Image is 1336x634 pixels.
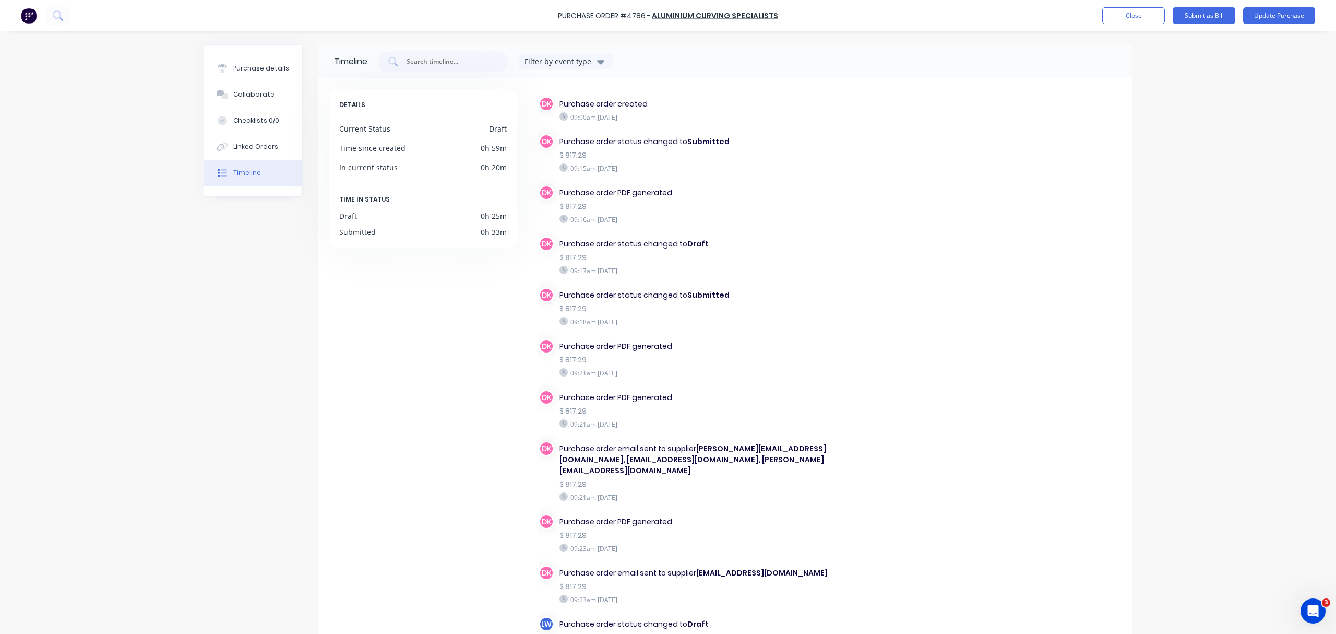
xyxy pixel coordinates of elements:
div: 0h 59m [481,143,507,154]
img: Factory [21,8,37,24]
div: 09:15am [DATE] [559,163,829,173]
b: [EMAIL_ADDRESS][DOMAIN_NAME] [696,568,828,578]
b: Submitted [687,136,730,147]
div: $ 817.29 [559,479,829,490]
div: 09:21am [DATE] [559,492,829,502]
div: $ 817.29 [559,530,829,541]
span: 3 [1322,598,1330,607]
div: DK [539,441,554,456]
button: Close [1102,7,1165,24]
div: DK [539,338,554,354]
div: DK [539,287,554,303]
div: DK [539,514,554,530]
button: Timeline [204,160,302,186]
div: Purchase Order #4786 - [558,10,651,21]
input: Search timeline... [405,56,492,67]
div: Purchase order PDF generated [559,187,829,198]
div: Purchase order status changed to [559,290,829,301]
div: $ 817.29 [559,303,829,314]
div: Draft [489,123,507,134]
div: 09:21am [DATE] [559,368,829,378]
div: 0h 20m [481,162,507,173]
div: DK [539,134,554,149]
button: Linked Orders [204,134,302,160]
div: $ 817.29 [559,150,829,161]
div: Timeline [233,168,261,178]
div: $ 817.29 [559,201,829,212]
button: Filter by event type [519,54,613,69]
button: Submit as Bill [1173,7,1235,24]
div: Purchase order email sent to supplier [559,568,829,579]
div: DK [539,390,554,405]
div: DK [539,565,554,581]
div: Purchase details [233,64,289,73]
div: Purchase order PDF generated [559,516,829,527]
b: [PERSON_NAME][EMAIL_ADDRESS][DOMAIN_NAME], [EMAIL_ADDRESS][DOMAIN_NAME], [PERSON_NAME][EMAIL_ADDR... [559,443,826,476]
div: Submitted [339,227,376,238]
div: Draft [339,210,357,221]
button: Checklists 0/0 [204,108,302,134]
div: 09:00am [DATE] [559,112,829,122]
div: 09:23am [DATE] [559,595,829,604]
span: DETAILS [339,99,365,111]
div: Collaborate [233,90,275,99]
button: Purchase details [204,55,302,81]
div: Purchase order created [559,99,829,110]
iframe: Intercom live chat [1301,598,1326,624]
div: $ 817.29 [559,355,829,366]
div: Time since created [339,143,405,154]
div: 09:21am [DATE] [559,419,829,429]
div: 09:18am [DATE] [559,317,829,326]
div: $ 817.29 [559,252,829,263]
div: Purchase order status changed to [559,136,829,147]
div: Timeline [334,55,367,68]
div: Checklists 0/0 [233,116,279,125]
b: Draft [687,619,709,629]
div: Purchase order PDF generated [559,392,829,403]
div: DK [539,96,554,112]
div: Purchase order email sent to supplier [559,443,829,476]
div: 09:16am [DATE] [559,215,829,224]
div: 09:17am [DATE] [559,266,829,275]
div: Filter by event type [524,56,594,67]
div: Purchase order PDF generated [559,341,829,352]
div: 09:23am [DATE] [559,544,829,553]
div: Purchase order status changed to [559,239,829,250]
div: Purchase order status changed to [559,619,829,630]
a: Aluminium Curving Specialists [652,10,778,21]
div: Current Status [339,123,390,134]
div: In current status [339,162,398,173]
b: Draft [687,239,709,249]
div: LW [539,616,554,632]
div: 0h 25m [481,210,507,221]
div: DK [539,236,554,252]
div: $ 817.29 [559,406,829,417]
div: DK [539,185,554,201]
div: $ 817.29 [559,581,829,592]
div: 0h 33m [481,227,507,238]
div: Linked Orders [233,142,278,151]
button: Collaborate [204,81,302,108]
b: Submitted [687,290,730,300]
span: TIME IN STATUS [339,194,390,205]
button: Update Purchase [1243,7,1315,24]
